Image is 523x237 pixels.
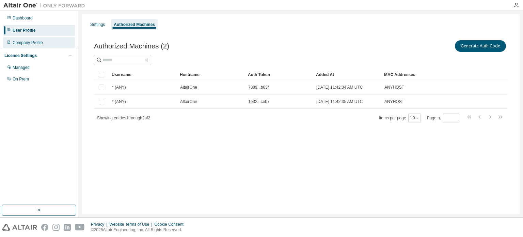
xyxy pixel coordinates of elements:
[13,76,29,82] div: On Prem
[455,40,506,52] button: Generate Auth Code
[94,42,169,50] span: Authorized Machines (2)
[154,222,187,227] div: Cookie Consent
[316,69,379,80] div: Added At
[316,85,363,90] span: [DATE] 11:42:34 AM UTC
[316,99,363,104] span: [DATE] 11:42:35 AM UTC
[114,22,155,27] div: Authorized Machines
[379,114,421,122] span: Items per page
[410,115,419,121] button: 10
[13,15,33,21] div: Dashboard
[2,224,37,231] img: altair_logo.svg
[384,69,436,80] div: MAC Addresses
[3,2,89,9] img: Altair One
[13,28,35,33] div: User Profile
[180,99,197,104] span: AltairOne
[13,40,43,45] div: Company Profile
[90,22,105,27] div: Settings
[248,85,269,90] span: 7889...b63f
[64,224,71,231] img: linkedin.svg
[248,99,270,104] span: 1e32...ceb7
[384,85,404,90] span: ANYHOST
[75,224,85,231] img: youtube.svg
[109,222,154,227] div: Website Terms of Use
[112,85,126,90] span: * (ANY)
[180,85,197,90] span: AltairOne
[427,114,459,122] span: Page n.
[384,99,404,104] span: ANYHOST
[91,227,188,233] p: © 2025 Altair Engineering, Inc. All Rights Reserved.
[13,65,30,70] div: Managed
[112,99,126,104] span: * (ANY)
[4,53,37,58] div: License Settings
[112,69,174,80] div: Username
[52,224,60,231] img: instagram.svg
[248,69,311,80] div: Auth Token
[97,116,150,120] span: Showing entries 1 through 2 of 2
[91,222,109,227] div: Privacy
[180,69,242,80] div: Hostname
[41,224,48,231] img: facebook.svg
